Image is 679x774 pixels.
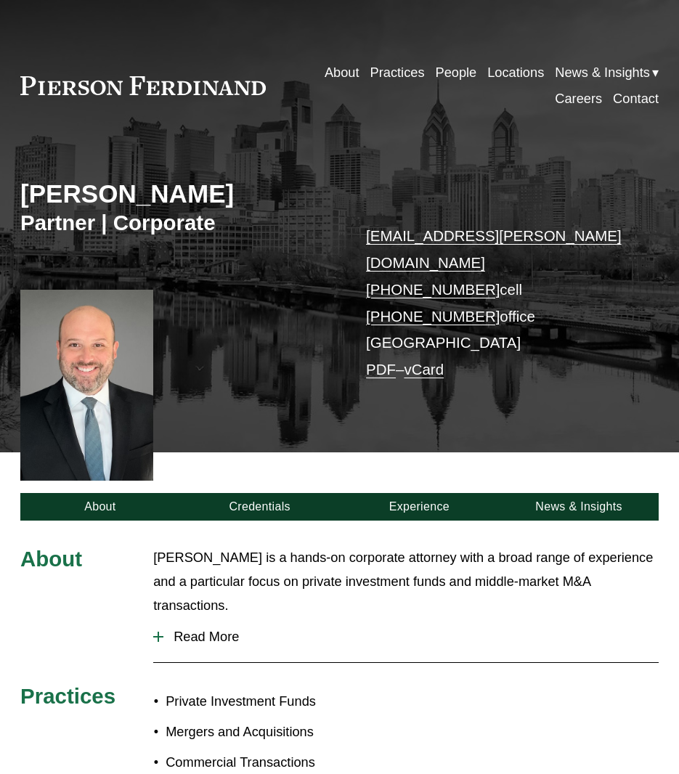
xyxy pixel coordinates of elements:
a: PDF [366,361,396,378]
a: [PHONE_NUMBER] [366,308,500,325]
a: [EMAIL_ADDRESS][PERSON_NAME][DOMAIN_NAME] [366,227,621,271]
a: About [325,60,359,86]
h3: Partner | Corporate [20,210,339,236]
span: About [20,547,82,571]
a: folder dropdown [555,60,659,86]
a: About [20,493,180,521]
h2: [PERSON_NAME] [20,179,339,210]
a: Practices [370,60,425,86]
a: Experience [339,493,499,521]
a: vCard [404,361,444,378]
span: Practices [20,684,115,708]
button: Read More [153,618,659,656]
a: News & Insights [499,493,659,521]
span: Read More [163,629,659,645]
p: Private Investment Funds [166,690,339,714]
a: [PHONE_NUMBER] [366,281,500,298]
p: cell office [GEOGRAPHIC_DATA] – [366,223,632,383]
a: People [435,60,476,86]
span: News & Insights [555,61,650,85]
a: Careers [555,86,602,112]
p: [PERSON_NAME] is a hands-on corporate attorney with a broad range of experience and a particular ... [153,546,659,618]
a: Credentials [180,493,340,521]
a: Locations [487,60,544,86]
p: Mergers and Acquisitions [166,720,339,744]
a: Contact [613,86,659,112]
